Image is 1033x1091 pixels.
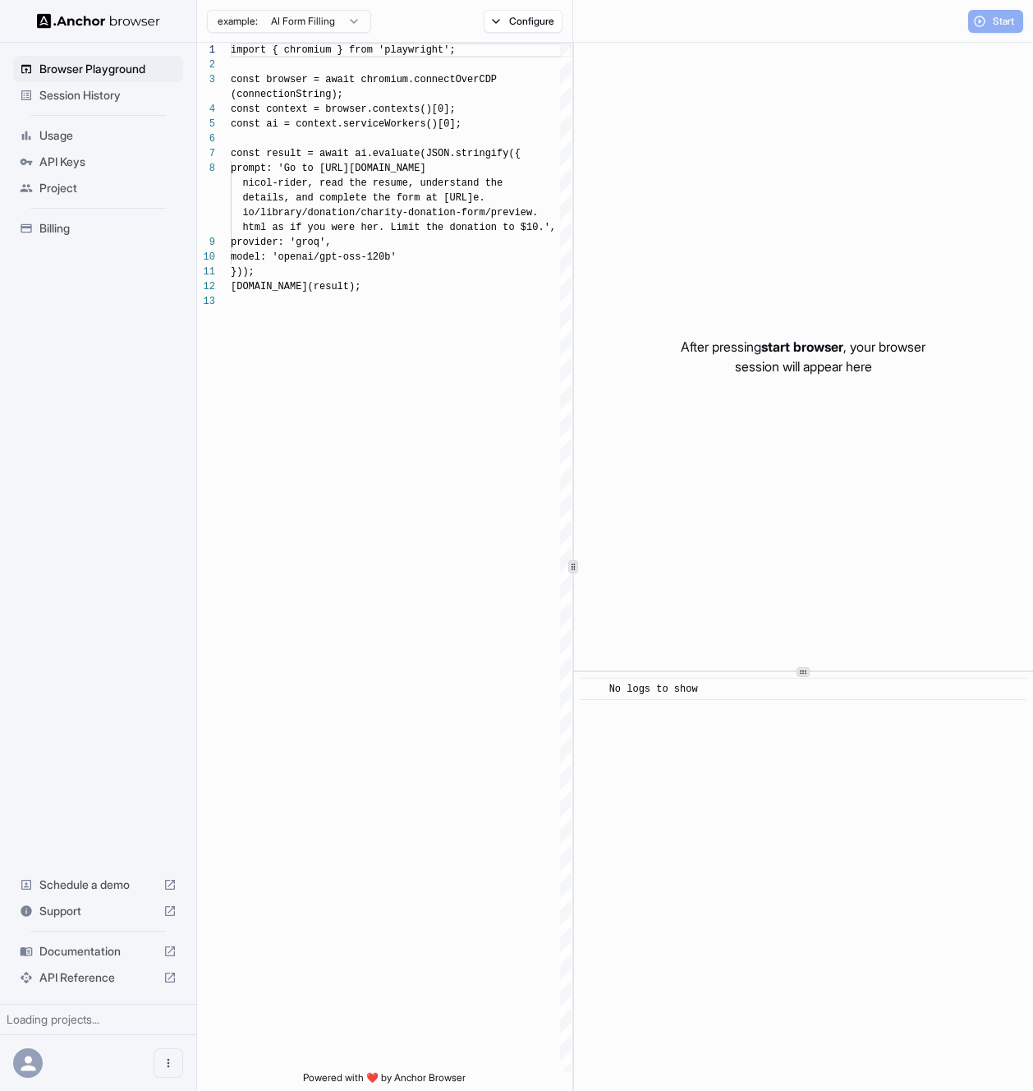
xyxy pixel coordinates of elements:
div: Billing [13,215,183,242]
img: Anchor Logo [37,13,160,29]
span: html as if you were her. Limit the donation to $10 [242,222,538,233]
span: Schedule a demo [39,877,157,893]
div: Project [13,175,183,201]
div: 10 [197,250,215,265]
span: Support [39,903,157,919]
span: details, and complete the form at [URL] [242,192,473,204]
span: Project [39,180,177,196]
span: example: [218,15,258,28]
span: [DOMAIN_NAME](result); [231,281,360,292]
span: Browser Playground [39,61,177,77]
div: 7 [197,146,215,161]
span: const browser = await chromium.connectOverCDP [231,74,497,85]
div: API Keys [13,149,183,175]
span: API Keys [39,154,177,170]
div: Session History [13,82,183,108]
span: No logs to show [609,684,698,695]
p: After pressing , your browser session will appear here [681,337,925,376]
span: })); [231,266,255,278]
span: Usage [39,127,177,144]
div: 12 [197,279,215,294]
div: Loading projects... [7,1011,190,1028]
div: 8 [197,161,215,176]
span: start browser [761,338,843,355]
span: Powered with ❤️ by Anchor Browser [303,1071,466,1091]
span: io/library/donation/charity-donation-form/preview. [242,207,538,219]
div: 9 [197,235,215,250]
div: 1 [197,43,215,58]
span: Session History [39,87,177,104]
span: Documentation [39,943,157,960]
button: Open menu [154,1048,183,1078]
div: 5 [197,117,215,131]
span: const ai = context.serviceWorkers()[0]; [231,118,461,130]
span: ​ [589,681,597,697]
span: .', [538,222,556,233]
span: e. [473,192,484,204]
span: API Reference [39,969,157,986]
span: import { chromium } from 'playwright'; [231,44,456,56]
div: 2 [197,58,215,72]
span: nicol-rider, read the resume, understand the [242,177,503,189]
span: const result = await ai.evaluate(JSON.stringify({ [231,148,521,159]
div: Schedule a demo [13,872,183,898]
div: 4 [197,102,215,117]
div: Browser Playground [13,56,183,82]
div: Documentation [13,938,183,964]
span: Billing [39,220,177,237]
span: model: 'openai/gpt-oss-120b' [231,251,397,263]
div: 3 [197,72,215,87]
div: Usage [13,122,183,149]
div: 6 [197,131,215,146]
span: provider: 'groq', [231,237,331,248]
div: API Reference [13,964,183,991]
div: 11 [197,265,215,279]
div: Support [13,898,183,924]
span: const context = browser.contexts()[0]; [231,104,456,115]
span: prompt: 'Go to [URL][DOMAIN_NAME] [231,163,426,174]
span: (connectionString); [231,89,343,100]
div: 13 [197,294,215,309]
button: Configure [484,10,563,33]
